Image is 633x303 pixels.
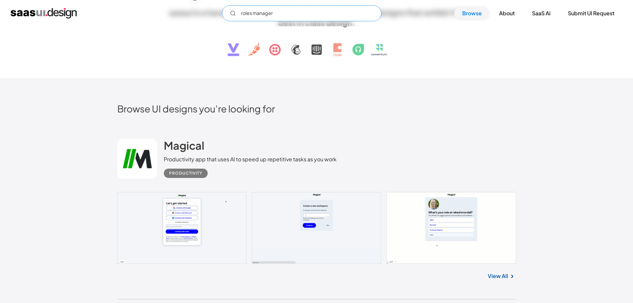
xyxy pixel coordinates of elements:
input: Search UI designs you're looking for... [222,5,381,21]
a: SaaS Ai [524,6,559,21]
h2: Browse UI designs you’re looking for [117,103,516,114]
div: Productivity app that uses AI to speed up repetitive tasks as you work [164,155,337,163]
a: Magical [164,139,204,155]
div: Productivity [169,169,202,177]
img: text, icon, saas logo [216,27,417,62]
a: About [491,6,523,21]
form: Email Form [222,5,381,21]
a: Submit UI Request [560,6,622,21]
a: Browse [454,6,490,21]
a: home [11,8,77,19]
a: View All [488,272,508,280]
h2: Magical [164,139,204,152]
